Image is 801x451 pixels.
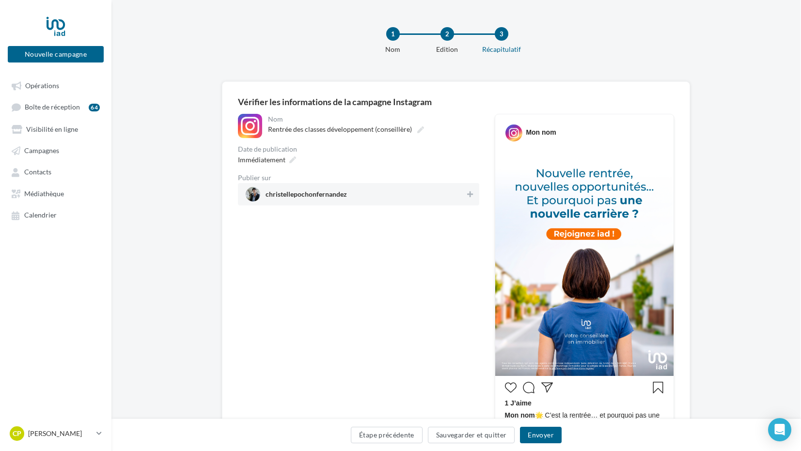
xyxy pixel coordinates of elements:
span: christellepochonfernandez [266,191,347,202]
span: Contacts [24,168,51,176]
span: Opérations [25,81,59,90]
span: Boîte de réception [25,103,80,111]
a: Campagnes [6,141,106,159]
div: 2 [440,27,454,41]
svg: J’aime [505,382,517,393]
span: Médiathèque [24,189,64,198]
div: Open Intercom Messenger [768,418,791,441]
span: Campagnes [24,146,59,155]
button: Étape précédente [351,427,423,443]
div: Nom [362,45,424,54]
a: Médiathèque [6,185,106,202]
span: Immédiatement [238,156,285,164]
div: Date de publication [238,146,479,153]
svg: Partager la publication [541,382,553,393]
a: CP [PERSON_NAME] [8,424,104,443]
div: 3 [495,27,508,41]
div: Vérifier les informations de la campagne Instagram [238,97,674,106]
span: Visibilité en ligne [26,125,78,133]
span: Calendrier [24,211,57,219]
span: Rentrée des classes développement (conseillère) [268,125,412,133]
svg: Enregistrer [652,382,664,393]
a: Calendrier [6,206,106,223]
a: Boîte de réception64 [6,98,106,116]
a: Opérations [6,77,106,94]
div: 1 [386,27,400,41]
span: Mon nom [505,411,535,419]
a: Visibilité en ligne [6,120,106,138]
a: Contacts [6,163,106,180]
span: CP [13,429,21,438]
div: Publier sur [238,174,479,181]
div: Edition [416,45,478,54]
div: 1 J’aime [505,398,664,410]
div: Mon nom [526,127,556,137]
svg: Commenter [523,382,534,393]
button: Envoyer [520,427,561,443]
button: Nouvelle campagne [8,46,104,62]
div: Récapitulatif [471,45,533,54]
button: Sauvegarder et quitter [428,427,515,443]
div: 64 [89,104,100,111]
div: Nom [268,116,477,123]
p: [PERSON_NAME] [28,429,93,438]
